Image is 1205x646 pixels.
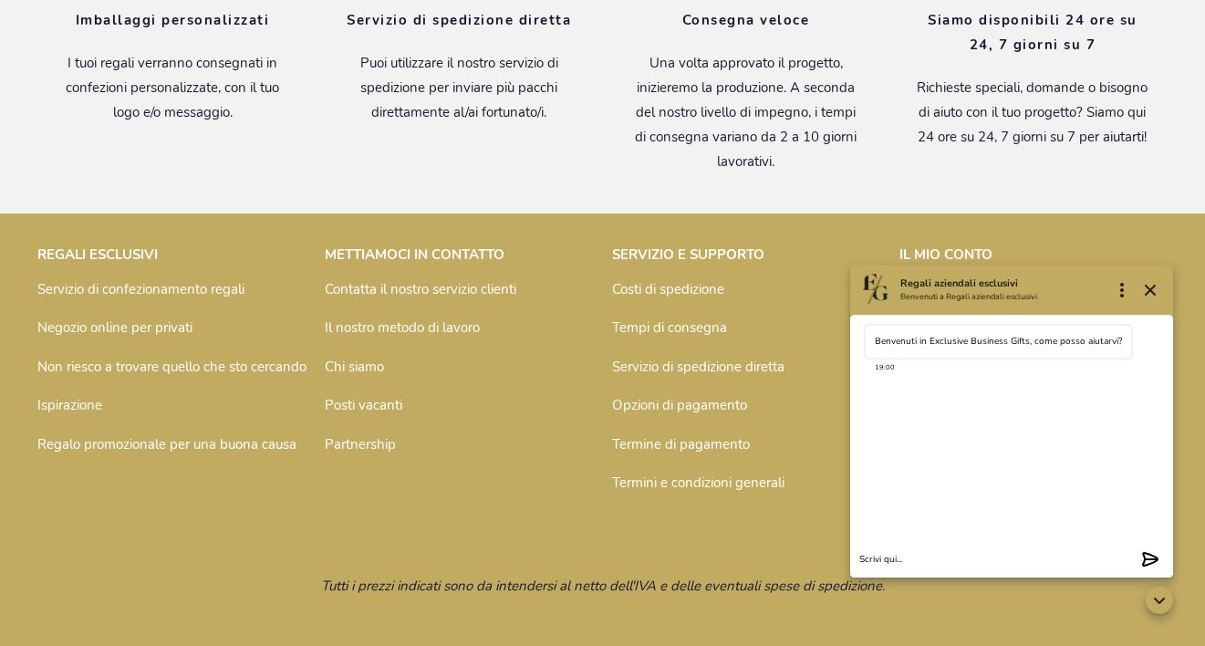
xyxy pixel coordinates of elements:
font: Richieste speciali, domande o bisogno di aiuto con il tuo progetto? Siamo qui 24 ore su 24, 7 gio... [917,78,1148,146]
a: Non riesco a trovare quello che sto cercando [37,358,306,376]
a: Servizio di confezionamento regali [37,280,244,298]
font: Tutti i prezzi indicati sono da intendersi al netto dell'IVA e delle eventuali spese di spedizione. [321,577,885,595]
a: Costi di spedizione [612,280,724,298]
a: Ispirazione [37,396,102,414]
font: METTIAMOCI IN CONTATTO [325,245,504,264]
a: Posti vacanti [325,396,402,414]
font: REGALI ESCLUSIVI [37,245,158,264]
font: SERVIZIO E SUPPORTO [612,245,764,264]
font: Siamo disponibili 24 ore su 24, 7 giorni su 7 [928,11,1137,54]
a: Contatta il nostro servizio clienti [325,280,516,298]
font: Servizio di spedizione diretta [347,11,571,29]
font: I tuoi regali verranno consegnati in confezioni personalizzate, con il tuo logo e/o messaggio. [66,54,279,121]
a: Termine di pagamento [612,435,750,453]
a: Regalo promozionale per una buona causa [37,435,296,453]
a: Chi siamo [325,358,384,376]
a: Opzioni di pagamento [612,396,747,414]
a: Partnership [325,435,396,453]
font: Consegna veloce [682,11,810,29]
a: Negozio online per privati [37,318,192,337]
a: Il nostro metodo di lavoro [325,318,480,337]
a: Tempi di consegna [612,318,727,337]
font: Puoi utilizzare il nostro servizio di spedizione per inviare più pacchi direttamente al/ai fortun... [360,54,558,121]
a: Termini e condizioni generali [612,474,784,492]
font: Una volta approvato il progetto, inizieremo la produzione. A seconda del nostro livello di impegn... [635,54,857,171]
a: Servizio di spedizione diretta [612,358,784,376]
font: Imballaggi personalizzati [76,11,270,29]
font: IL MIO CONTO [899,245,992,264]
